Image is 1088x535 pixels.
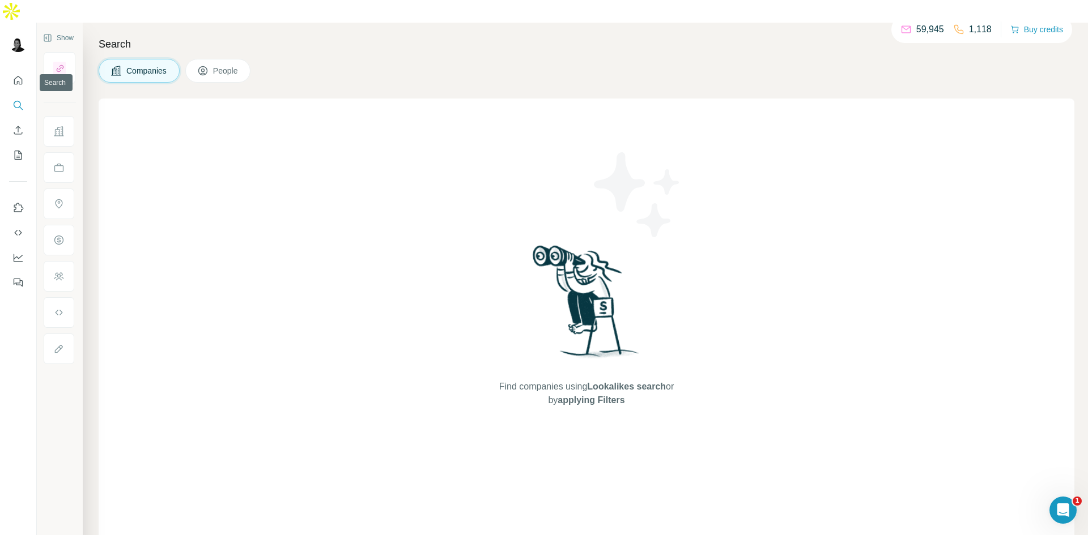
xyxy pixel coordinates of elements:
[587,382,666,391] span: Lookalikes search
[1010,22,1063,37] button: Buy credits
[528,242,645,369] img: Surfe Illustration - Woman searching with binoculars
[9,247,27,268] button: Dashboard
[9,120,27,140] button: Enrich CSV
[916,23,944,36] p: 59,945
[586,144,688,246] img: Surfe Illustration - Stars
[969,23,992,36] p: 1,118
[9,95,27,115] button: Search
[558,395,624,405] span: applying Filters
[1049,497,1077,524] iframe: Intercom live chat
[9,34,27,52] img: Avatar
[9,198,27,218] button: Use Surfe on LinkedIn
[99,36,1074,52] h4: Search
[213,65,239,76] span: People
[35,29,82,46] button: Show
[9,222,27,243] button: Use Surfe API
[9,70,27,91] button: Quick start
[9,145,27,165] button: My lists
[9,272,27,293] button: Feedback
[1073,497,1082,506] span: 1
[126,65,168,76] span: Companies
[496,380,677,407] span: Find companies using or by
